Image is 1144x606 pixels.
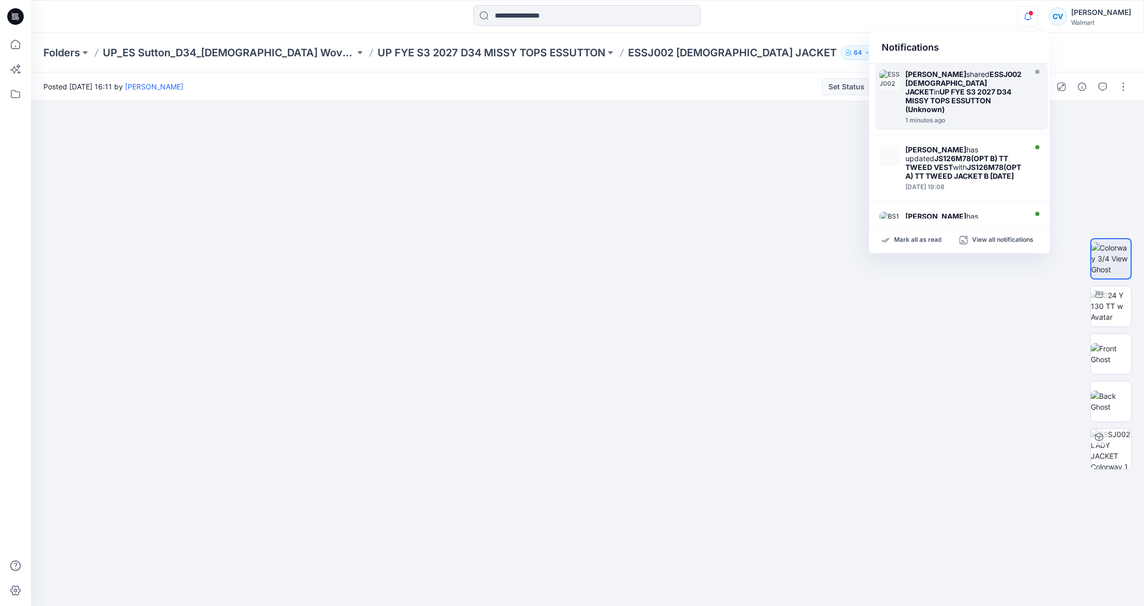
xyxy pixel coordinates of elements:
[1091,429,1131,469] img: ESSJ002 LADY JACKET Colorway 1
[894,236,942,245] p: Mark all as read
[1091,290,1131,322] img: 2024 Y 130 TT w Avatar
[125,82,183,91] a: [PERSON_NAME]
[905,70,966,79] strong: [PERSON_NAME]
[905,87,1011,114] strong: UP FYE S3 2027 D34 MISSY TOPS ESSUTTON (Unknown)
[972,236,1033,245] p: View all notifications
[905,117,1024,124] div: Wednesday, September 03, 2025 16:15
[1071,19,1131,26] div: Walmart
[1074,79,1090,95] button: Details
[880,212,900,232] img: BS126M85B_ADM_PLEATED MIDI SKIRT 08.26
[905,154,1008,172] strong: JS126M78(OPT B) TT TWEED VEST
[1091,242,1131,275] img: Colorway 3/4 View Ghost
[905,183,1024,191] div: Friday, August 29, 2025 19:08
[1091,391,1131,412] img: Back Ghost
[854,47,862,58] p: 64
[905,212,966,221] strong: [PERSON_NAME]
[869,32,1050,64] div: Notifications
[905,70,1024,114] div: shared in
[1071,6,1131,19] div: [PERSON_NAME]
[378,45,605,60] a: UP FYE S3 2027 D34 MISSY TOPS ESSUTTON
[905,145,966,154] strong: [PERSON_NAME]
[43,81,183,92] span: Posted [DATE] 16:11 by
[905,70,1022,96] strong: ESSJ002 [DEMOGRAPHIC_DATA] JACKET
[103,45,355,60] a: UP_ES Sutton_D34_[DEMOGRAPHIC_DATA] Woven Tops
[880,70,900,90] img: ESSJ002 LADY JACKET
[628,45,837,60] p: ESSJ002 [DEMOGRAPHIC_DATA] JACKET
[1091,343,1131,365] img: Front Ghost
[43,45,80,60] a: Folders
[905,212,1033,256] div: has updated with
[880,145,900,166] img: JS126M78(OPT A) TT TWEED JACKET B 08.26.24
[905,145,1024,180] div: has updated with
[841,45,875,60] button: 64
[905,163,1021,180] strong: JS126M78(OPT A) TT TWEED JACKET B [DATE]
[1048,7,1067,26] div: CV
